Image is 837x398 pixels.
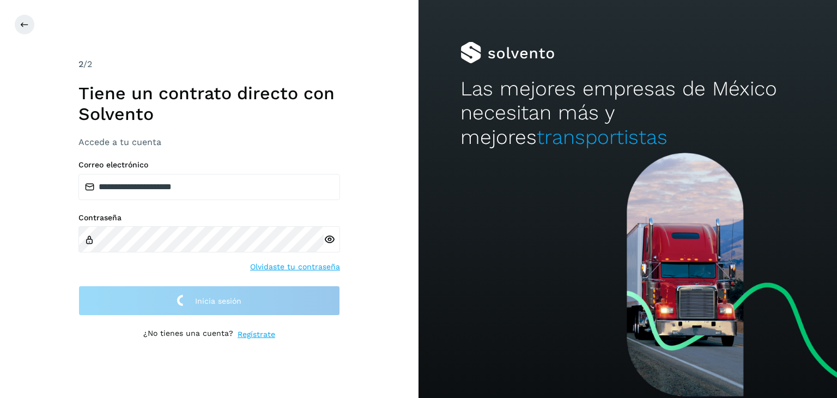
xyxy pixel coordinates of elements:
a: Regístrate [238,329,275,340]
h2: Las mejores empresas de México necesitan más y mejores [460,77,795,149]
label: Correo electrónico [78,160,340,170]
span: transportistas [537,125,668,149]
a: Olvidaste tu contraseña [250,261,340,273]
h3: Accede a tu cuenta [78,137,340,147]
h1: Tiene un contrato directo con Solvento [78,83,340,125]
p: ¿No tienes una cuenta? [143,329,233,340]
div: /2 [78,58,340,71]
span: Inicia sesión [195,297,241,305]
label: Contraseña [78,213,340,222]
span: 2 [78,59,83,69]
button: Inicia sesión [78,286,340,316]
